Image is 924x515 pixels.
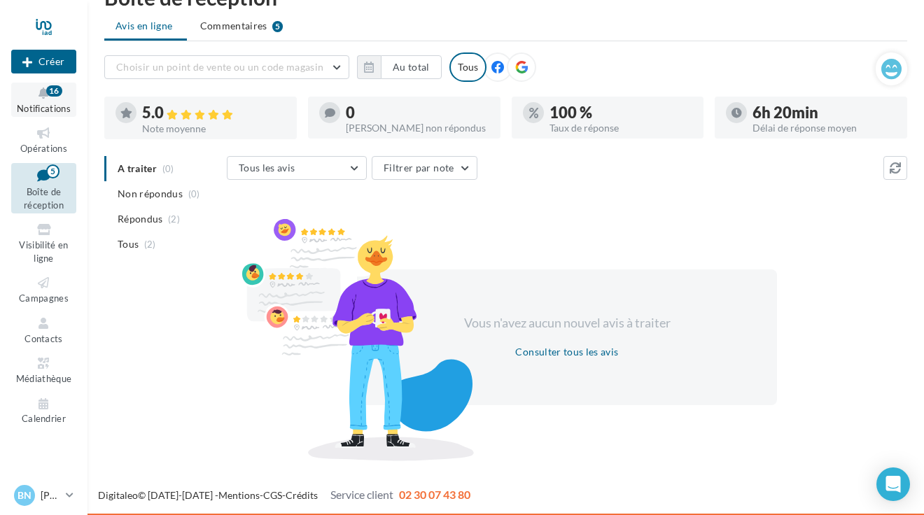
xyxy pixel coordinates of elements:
[46,85,62,97] div: 16
[11,353,76,387] a: Médiathèque
[449,52,486,82] div: Tous
[372,156,477,180] button: Filtrer par note
[17,488,31,502] span: Bn
[24,333,63,344] span: Contacts
[11,393,76,428] a: Calendrier
[17,103,71,114] span: Notifications
[346,123,489,133] div: [PERSON_NAME] non répondus
[19,292,69,304] span: Campagnes
[346,105,489,120] div: 0
[357,55,442,79] button: Au total
[218,489,260,501] a: Mentions
[549,123,693,133] div: Taux de réponse
[549,105,693,120] div: 100 %
[330,488,393,501] span: Service client
[11,163,76,214] a: Boîte de réception5
[752,105,896,120] div: 6h 20min
[118,212,163,226] span: Répondus
[188,188,200,199] span: (0)
[19,239,68,264] span: Visibilité en ligne
[118,187,183,201] span: Non répondus
[752,123,896,133] div: Délai de réponse moyen
[20,143,67,154] span: Opérations
[16,373,72,384] span: Médiathèque
[200,19,267,33] span: Commentaires
[272,21,283,32] div: 5
[227,156,367,180] button: Tous les avis
[98,489,470,501] span: © [DATE]-[DATE] - - -
[24,186,64,211] span: Boîte de réception
[104,55,349,79] button: Choisir un point de vente ou un code magasin
[11,313,76,347] a: Contacts
[11,272,76,306] a: Campagnes
[11,122,76,157] a: Opérations
[11,50,76,73] button: Créer
[876,467,910,501] div: Open Intercom Messenger
[168,213,180,225] span: (2)
[46,164,59,178] div: 5
[41,488,60,502] p: [PERSON_NAME]
[22,414,66,425] span: Calendrier
[98,489,138,501] a: Digitaleo
[11,482,76,509] a: Bn [PERSON_NAME]
[11,83,76,117] button: Notifications 16
[510,344,624,360] button: Consulter tous les avis
[399,488,470,501] span: 02 30 07 43 80
[381,55,442,79] button: Au total
[116,61,323,73] span: Choisir un point de vente ou un code magasin
[239,162,295,174] span: Tous les avis
[142,124,286,134] div: Note moyenne
[286,489,318,501] a: Crédits
[263,489,282,501] a: CGS
[447,314,687,332] div: Vous n'avez aucun nouvel avis à traiter
[118,237,139,251] span: Tous
[11,219,76,267] a: Visibilité en ligne
[144,239,156,250] span: (2)
[142,105,286,121] div: 5.0
[11,50,76,73] div: Nouvelle campagne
